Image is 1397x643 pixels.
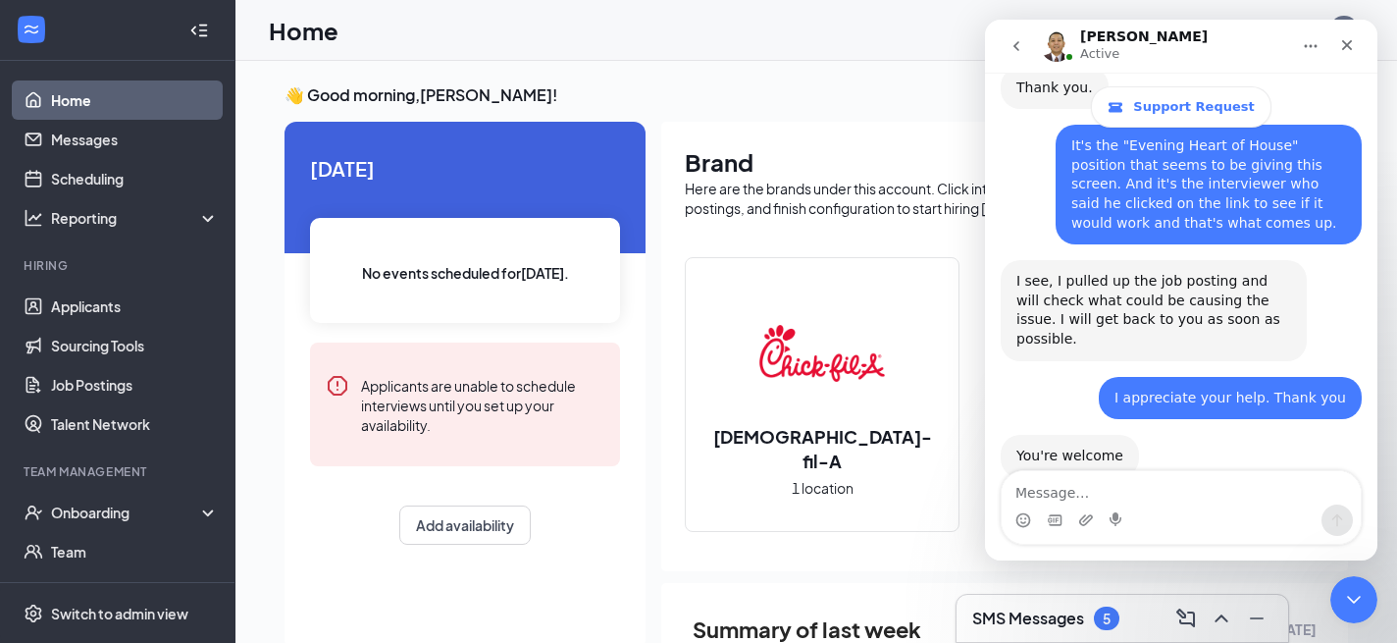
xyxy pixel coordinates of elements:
[310,153,620,184] span: [DATE]
[285,84,1348,106] h3: 👋 Good morning, [PERSON_NAME] !
[399,506,531,545] button: Add availability
[24,257,215,274] div: Hiring
[1206,603,1237,634] button: ChevronUp
[985,20,1377,561] iframe: Intercom live chat
[686,424,958,473] h2: [DEMOGRAPHIC_DATA]-fil-A
[51,80,219,120] a: Home
[361,374,604,435] div: Applicants are unable to schedule interviews until you set up your availability.
[1174,607,1198,630] svg: ComposeMessage
[189,21,209,40] svg: Collapse
[51,604,188,623] div: Switch to admin view
[685,145,1324,179] h1: Brand
[362,262,569,284] span: No events scheduled for [DATE] .
[24,208,43,228] svg: Analysis
[51,120,219,159] a: Messages
[51,208,220,228] div: Reporting
[269,14,338,47] h1: Home
[24,604,43,623] svg: Settings
[326,374,349,398] svg: Error
[24,463,215,480] div: Team Management
[1210,607,1233,630] svg: ChevronUp
[51,503,202,522] div: Onboarding
[51,404,219,444] a: Talent Network
[1245,607,1268,630] svg: Minimize
[22,20,41,39] svg: WorkstreamLogo
[51,287,219,326] a: Applicants
[792,477,854,499] span: 1 location
[1246,19,1269,42] svg: Notifications
[51,532,219,571] a: Team
[1170,603,1202,634] button: ComposeMessage
[1289,19,1313,42] svg: QuestionInfo
[685,179,1324,218] div: Here are the brands under this account. Click into a brand to see your locations, managers, job p...
[51,571,219,611] a: Documents
[24,503,43,522] svg: UserCheck
[1330,576,1377,623] iframe: Intercom live chat
[51,159,219,198] a: Scheduling
[1103,611,1111,627] div: 5
[1241,603,1272,634] button: Minimize
[51,326,219,365] a: Sourcing Tools
[51,365,219,404] a: Job Postings
[972,608,1084,629] h3: SMS Messages
[759,291,885,416] img: Chick-fil-A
